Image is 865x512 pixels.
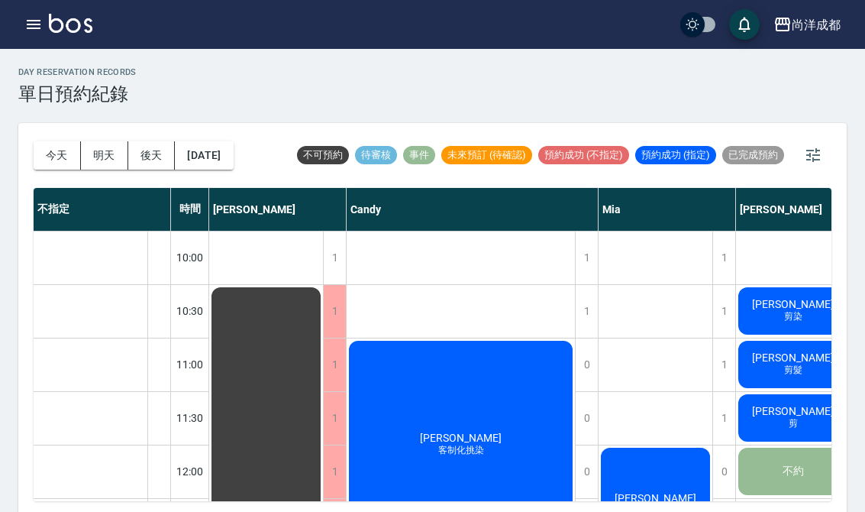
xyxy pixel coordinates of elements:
div: 1 [712,339,735,391]
span: 剪染 [781,310,805,323]
div: 0 [575,339,598,391]
span: 剪 [786,417,801,430]
span: [PERSON_NAME] [417,432,505,444]
span: 未來預訂 (待確認) [441,148,532,162]
span: 事件 [403,148,435,162]
h2: day Reservation records [18,67,137,77]
div: 1 [323,392,346,445]
div: 1 [323,232,346,284]
button: 後天 [128,141,176,170]
button: 尚洋成都 [767,9,847,41]
span: 不可預約 [297,148,349,162]
span: [PERSON_NAME] [749,298,837,310]
div: 1 [323,339,346,391]
span: [PERSON_NAME] [749,352,837,364]
button: 今天 [34,141,81,170]
div: 0 [575,446,598,498]
span: 剪髮 [781,364,805,377]
span: [PERSON_NAME] [749,405,837,417]
div: 10:00 [171,231,209,284]
span: 預約成功 (不指定) [538,148,629,162]
h3: 單日預約紀錄 [18,83,137,105]
button: save [729,9,760,40]
button: [DATE] [175,141,233,170]
span: 已完成預約 [722,148,784,162]
div: 1 [712,392,735,445]
span: 不約 [779,465,807,478]
div: Mia [599,188,736,231]
div: 1 [323,285,346,338]
div: 時間 [171,188,209,231]
div: 12:00 [171,445,209,498]
div: 1 [712,232,735,284]
span: [PERSON_NAME] [612,492,699,504]
img: Logo [49,14,92,33]
div: 0 [575,392,598,445]
div: 1 [323,446,346,498]
div: 0 [712,446,735,498]
div: 1 [712,285,735,338]
span: 預約成功 (指定) [635,148,716,162]
div: 1 [575,232,598,284]
div: 尚洋成都 [792,15,841,34]
div: Candy [347,188,599,231]
button: 明天 [81,141,128,170]
div: 不指定 [34,188,171,231]
div: 1 [575,285,598,338]
div: 11:00 [171,338,209,391]
span: 客制化挑染 [435,444,487,457]
div: [PERSON_NAME] [209,188,347,231]
div: 11:30 [171,391,209,445]
div: 10:30 [171,284,209,338]
span: 待審核 [355,148,397,162]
